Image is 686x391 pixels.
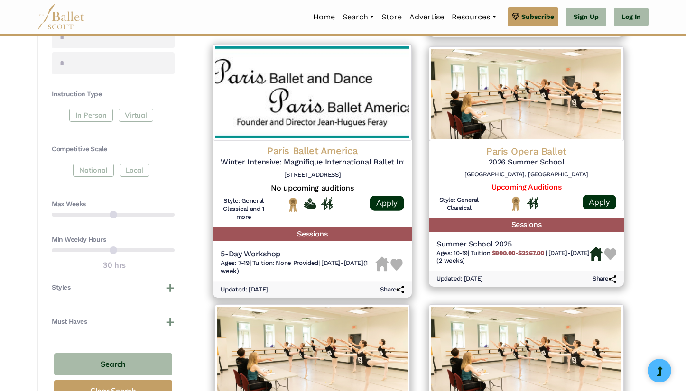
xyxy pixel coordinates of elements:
h6: [STREET_ADDRESS] [221,171,404,179]
img: gem.svg [512,11,519,22]
span: [DATE]-[DATE] (1 week) [221,259,368,274]
button: Search [54,353,172,375]
a: Resources [448,7,500,27]
img: Housing Available [590,247,603,261]
h4: Competitive Scale [52,145,175,154]
h6: [GEOGRAPHIC_DATA], [GEOGRAPHIC_DATA] [436,171,616,179]
h6: Share [380,285,404,293]
a: Advertise [406,7,448,27]
h5: 2026 Summer School [436,157,616,167]
span: Ages: 7-19 [221,259,249,266]
button: Must Haves [52,317,175,327]
h6: Updated: [DATE] [436,275,483,283]
h6: Style: General Classical [436,196,482,212]
h4: Paris Ballet America [221,145,404,157]
h4: Instruction Type [52,90,175,99]
a: Sign Up [566,8,606,27]
a: Apply [370,195,404,210]
h6: Share [593,275,616,283]
span: Ages: 10-19 [436,249,468,256]
h6: | | [221,259,376,275]
h5: Winter Intensive: Magnifique International Ballet Intensive [221,157,404,167]
button: Styles [52,283,175,292]
img: Logo [213,44,412,140]
a: Search [339,7,378,27]
a: Upcoming Auditions [491,182,561,191]
img: In Person [527,197,538,209]
span: Tuition: [471,249,546,256]
h5: No upcoming auditions [221,183,404,193]
span: Tuition: None Provided [252,259,318,266]
h5: Sessions [213,227,412,241]
a: Subscribe [508,7,558,26]
img: Heart [604,248,616,260]
h5: 5-Day Workshop [221,249,376,259]
h4: Max Weeks [52,200,175,209]
b: $900.00-$2267.00 [492,249,544,256]
a: Store [378,7,406,27]
a: Home [309,7,339,27]
h4: Must Haves [52,317,87,327]
img: Offers Financial Aid [304,198,316,209]
h6: Updated: [DATE] [221,285,268,293]
a: Log In [614,8,649,27]
h4: Styles [52,283,70,292]
img: National [287,197,299,212]
img: Heart [390,258,403,271]
h6: | | [436,249,590,265]
a: Apply [583,195,616,209]
h4: Min Weekly Hours [52,235,175,245]
img: Housing Unavailable [376,256,389,271]
img: In Person [321,197,333,210]
h5: Sessions [429,218,624,232]
span: [DATE]-[DATE] (2 weeks) [436,249,590,264]
span: Subscribe [521,11,554,22]
h5: Summer School 2025 [436,239,590,249]
h4: Paris Opera Ballet [436,145,616,157]
img: Logo [429,46,624,141]
img: National [510,196,522,211]
h6: Style: General Classical and 1 more [221,197,267,221]
output: 30 hrs [103,259,126,272]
